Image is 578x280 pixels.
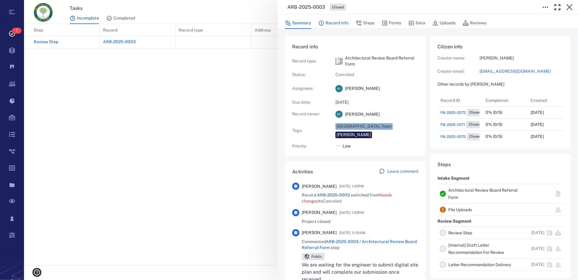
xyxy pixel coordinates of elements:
[564,1,576,13] button: Close
[292,72,328,78] p: Status :
[345,55,418,67] p: Architectural Review Board Referral Form
[486,92,508,109] div: Completion
[317,193,350,197] a: ARB-2025-0003
[12,28,22,34] span: 1
[448,188,518,200] a: Architectural Review Board Referral Form
[531,121,544,127] p: [DATE]
[531,92,547,109] div: Created
[339,183,364,190] span: [DATE] 1:20PM
[335,111,343,118] div: E C
[302,239,417,250] a: ARB-2025-0003 / Architectural Review Board Referral Form
[440,133,483,140] a: PB-2025-0370Closed
[292,168,313,175] h6: Activities
[302,193,392,203] span: Needs changes
[468,134,482,139] span: Closed
[345,111,380,117] span: [PERSON_NAME]
[292,111,328,117] p: Record owner :
[468,122,482,127] span: Closed
[486,134,502,139] div: 0% (0/5)
[302,219,330,225] span: Project closed
[432,17,455,29] button: Uploads
[339,209,364,216] span: [DATE] 1:20PM
[310,254,323,259] span: Public
[335,85,343,92] div: E C
[480,68,564,75] a: [EMAIL_ADDRESS][DOMAIN_NAME]
[440,134,466,139] span: PB-2025-0370
[337,123,392,129] div: [GEOGRAPHIC_DATA], Town
[486,122,502,127] div: 0% (0/5)
[437,94,483,106] div: Record ID
[531,262,544,268] p: [DATE]
[437,216,471,227] p: Review Segment
[292,128,328,134] p: Tags :
[292,58,328,64] p: Record type :
[343,143,351,149] span: Low
[483,94,528,106] div: Completion
[531,230,544,236] p: [DATE]
[531,109,544,115] p: [DATE]
[437,81,564,87] p: Other records by [PERSON_NAME]
[379,168,418,175] a: Leave comment
[382,17,401,29] button: Forms
[528,94,573,106] div: Created
[335,58,343,65] div: Architectural Review Board Referral Form
[440,109,483,116] a: PB-2025-0372Closed
[448,230,472,235] a: Review Step
[486,110,502,115] div: 0% (0/5)
[337,132,371,138] div: [PERSON_NAME]
[437,55,480,61] p: Creator name:
[335,58,343,65] img: icon Architectural Review Board Referral Form
[302,210,337,216] span: [PERSON_NAME]
[292,99,328,105] p: Due date :
[302,192,418,204] span: Record switched from to
[430,36,571,154] div: Citizen infoCreator name:[PERSON_NAME]Creator email:[EMAIL_ADDRESS][DOMAIN_NAME]Other records by ...
[440,110,466,115] span: PB-2025-0372
[463,17,486,29] button: Reviews
[331,5,345,10] span: Closed
[448,262,511,267] a: Letter Recommendation Delivery
[437,68,480,75] p: Creator email:
[335,72,418,78] p: Canceled
[440,92,460,109] div: Record ID
[292,143,328,149] p: Priority :
[408,17,425,29] button: Data
[531,246,544,252] p: [DATE]
[292,86,328,92] p: Assignees :
[285,36,425,161] div: Record infoRecord type:icon Architectural Review Board Referral FormArchitectural Review Board Re...
[552,1,564,13] button: Toggle Fullscreen
[285,17,311,29] button: Summary
[292,43,418,50] h6: Record info
[339,229,365,236] span: [DATE] 11:19AM
[345,86,380,92] span: [PERSON_NAME]
[468,110,482,115] span: Closed
[448,243,504,255] a: [Internal] Draft Letter Recommendation For Review
[437,43,564,50] h6: Citizen info
[437,173,470,184] p: Intake Segment
[540,1,552,13] button: Toggle to Edit Boxes
[440,122,465,127] span: PB-2025-0371
[287,4,325,11] h3: ARB-2025-0003
[302,184,337,190] span: [PERSON_NAME]
[448,207,472,212] a: File Uploads
[356,17,374,29] button: Steps
[440,121,483,128] a: PB-2025-0371Closed
[14,4,26,10] span: Help
[387,169,418,175] p: Leave comment
[531,133,544,139] p: [DATE]
[335,99,418,105] p: [DATE]
[323,199,341,203] span: Canceled
[302,239,418,251] span: Commented step
[480,55,564,61] p: [PERSON_NAME]
[437,161,564,168] h6: Steps
[302,230,337,236] span: [PERSON_NAME]
[318,17,349,29] button: Record info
